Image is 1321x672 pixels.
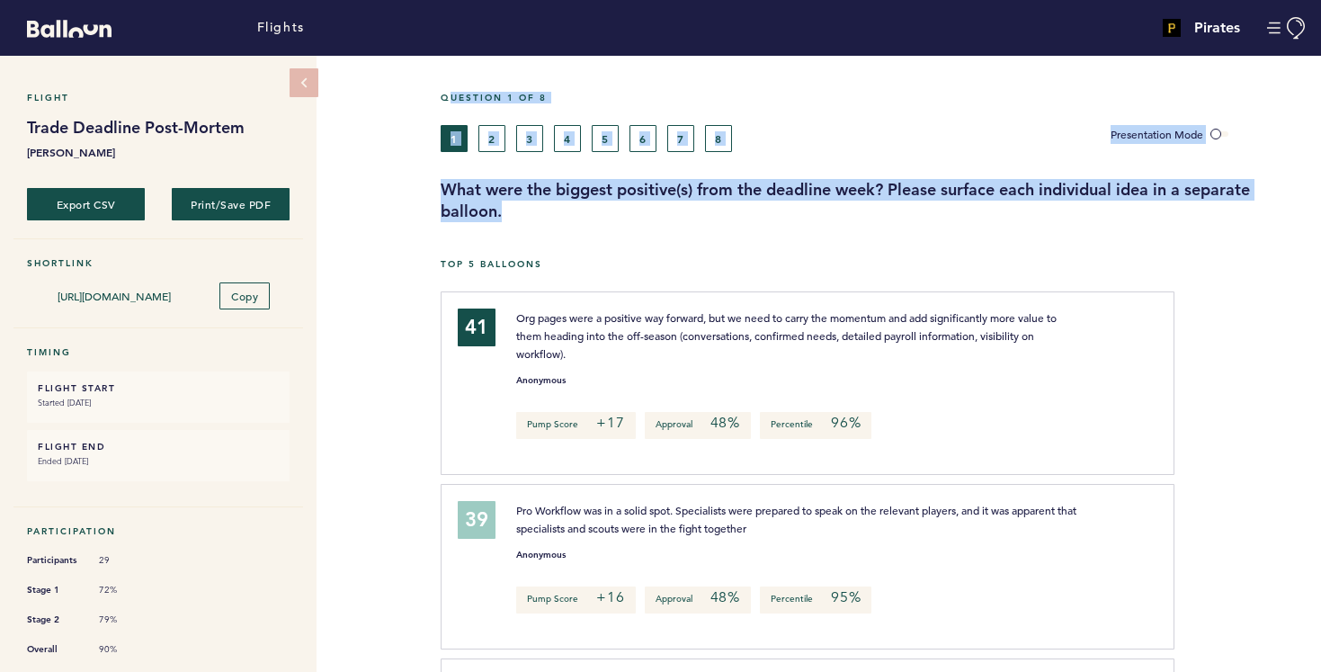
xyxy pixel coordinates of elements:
span: Org pages were a positive way forward, but we need to carry the momentum and add significantly mo... [516,310,1059,361]
em: 96% [831,414,861,432]
h5: Top 5 Balloons [441,258,1308,270]
button: 2 [478,125,505,152]
h6: FLIGHT END [38,441,279,452]
em: 95% [831,588,861,606]
span: 90% [99,643,153,656]
h5: Question 1 of 8 [441,92,1308,103]
button: 7 [667,125,694,152]
button: 1 [441,125,468,152]
button: 5 [592,125,619,152]
h6: FLIGHT START [38,382,279,394]
h5: Timing [27,346,290,358]
small: Ended [DATE] [38,452,279,470]
h5: Flight [27,92,290,103]
p: Percentile [760,587,871,614]
p: Approval [645,412,751,439]
button: Copy [219,282,270,309]
em: +16 [596,588,624,606]
button: Manage Account [1267,17,1308,40]
p: Approval [645,587,751,614]
em: 48% [710,414,740,432]
span: 72% [99,584,153,596]
span: Presentation Mode [1111,127,1203,141]
p: Pump Score [516,587,635,614]
span: Stage 2 [27,611,81,629]
a: Flights [257,18,305,38]
span: Copy [231,289,258,303]
h5: Participation [27,525,290,537]
h3: What were the biggest positive(s) from the deadline week? Please surface each individual idea in ... [441,179,1308,222]
em: 48% [710,588,740,606]
a: Balloon [13,18,112,37]
div: 39 [458,501,495,539]
small: Anonymous [516,551,566,560]
h1: Trade Deadline Post-Mortem [27,117,290,139]
svg: Balloon [27,20,112,38]
small: Anonymous [516,376,566,385]
small: Started [DATE] [38,394,279,412]
span: Participants [27,551,81,569]
button: 8 [705,125,732,152]
div: 41 [458,309,495,346]
span: Pro Workflow was in a solid spot. Specialists were prepared to speak on the relevant players, and... [516,503,1079,535]
span: Stage 1 [27,581,81,599]
span: 29 [99,554,153,567]
button: Export CSV [27,188,145,220]
button: 4 [554,125,581,152]
em: +17 [596,414,624,432]
h4: Pirates [1194,17,1240,39]
button: 3 [516,125,543,152]
button: 6 [629,125,656,152]
p: Pump Score [516,412,635,439]
p: Percentile [760,412,871,439]
span: 79% [99,614,153,626]
b: [PERSON_NAME] [27,143,290,161]
button: Print/Save PDF [172,188,290,220]
span: Overall [27,641,81,659]
h5: Shortlink [27,257,290,269]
